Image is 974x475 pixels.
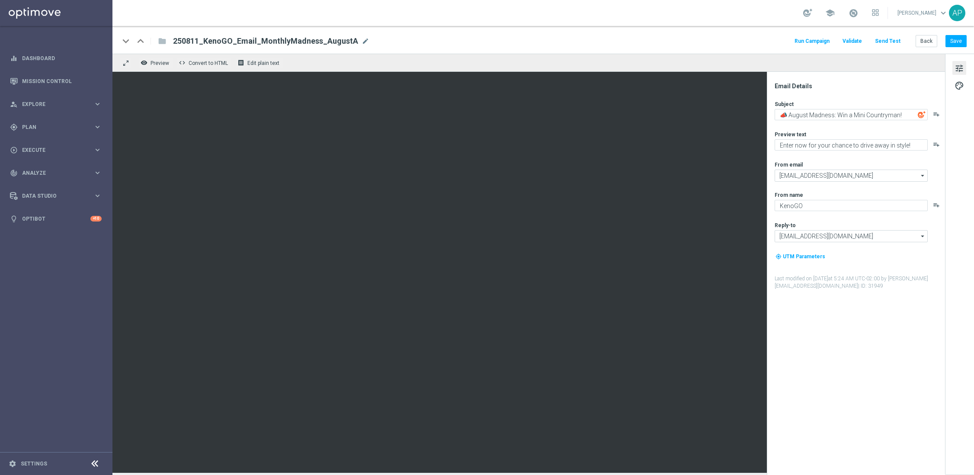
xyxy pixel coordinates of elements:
span: keyboard_arrow_down [939,8,948,18]
i: equalizer [10,55,18,62]
div: Explore [10,100,93,108]
span: mode_edit [362,37,369,45]
label: Preview text [775,131,806,138]
button: Data Studio keyboard_arrow_right [10,193,102,199]
div: Plan [10,123,93,131]
i: remove_red_eye [141,59,147,66]
div: +10 [90,216,102,221]
button: Validate [841,35,863,47]
div: Optibot [10,207,102,230]
div: AP [949,5,965,21]
button: Mission Control [10,78,102,85]
div: Analyze [10,169,93,177]
button: Save [945,35,967,47]
a: Mission Control [22,70,102,93]
input: Select [775,230,928,242]
span: Preview [151,60,169,66]
a: [PERSON_NAME]keyboard_arrow_down [897,6,949,19]
button: remove_red_eye Preview [138,57,173,68]
button: equalizer Dashboard [10,55,102,62]
button: playlist_add [933,111,940,118]
img: optiGenie.svg [918,111,926,119]
label: Last modified on [DATE] at 5:24 AM UTC-02:00 by [PERSON_NAME][EMAIL_ADDRESS][DOMAIN_NAME] [775,275,944,290]
div: Data Studio [10,192,93,200]
span: tune [955,63,964,74]
button: my_location UTM Parameters [775,252,826,261]
span: palette [955,80,964,91]
span: Execute [22,148,93,153]
i: arrow_drop_down [919,170,927,181]
label: Reply-to [775,222,796,229]
i: keyboard_arrow_right [93,192,102,200]
button: track_changes Analyze keyboard_arrow_right [10,170,102,177]
label: From email [775,161,803,168]
i: arrow_drop_down [919,231,927,242]
span: Edit plain text [247,60,279,66]
i: my_location [775,254,782,260]
span: Data Studio [22,193,93,199]
div: Email Details [775,82,944,90]
span: 250811_KenoGO_Email_MonthlyMadness_AugustA [173,36,358,46]
button: code Convert to HTML [176,57,232,68]
button: playlist_add [933,141,940,148]
span: Validate [843,38,862,44]
button: Back [916,35,937,47]
i: play_circle_outline [10,146,18,154]
i: keyboard_arrow_right [93,169,102,177]
span: Convert to HTML [189,60,228,66]
button: Send Test [874,35,902,47]
button: tune [952,61,966,75]
span: Explore [22,102,93,107]
span: | ID: 31949 [858,283,883,289]
button: Run Campaign [793,35,831,47]
button: lightbulb Optibot +10 [10,215,102,222]
a: Dashboard [22,47,102,70]
div: Execute [10,146,93,154]
i: person_search [10,100,18,108]
input: Select [775,170,928,182]
a: Optibot [22,207,90,230]
label: Subject [775,101,794,108]
div: Dashboard [10,47,102,70]
span: Analyze [22,170,93,176]
button: playlist_add [933,202,940,209]
span: UTM Parameters [783,254,825,260]
span: Plan [22,125,93,130]
i: keyboard_arrow_right [93,146,102,154]
i: receipt [237,59,244,66]
i: gps_fixed [10,123,18,131]
button: palette [952,78,966,92]
i: keyboard_arrow_right [93,123,102,131]
span: school [825,8,835,18]
span: code [179,59,186,66]
i: track_changes [10,169,18,177]
i: lightbulb [10,215,18,223]
button: play_circle_outline Execute keyboard_arrow_right [10,147,102,154]
label: From name [775,192,803,199]
button: receipt Edit plain text [235,57,283,68]
button: person_search Explore keyboard_arrow_right [10,101,102,108]
div: Mission Control [10,70,102,93]
button: gps_fixed Plan keyboard_arrow_right [10,124,102,131]
a: Settings [21,461,47,466]
i: keyboard_arrow_right [93,100,102,108]
i: settings [9,460,16,468]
